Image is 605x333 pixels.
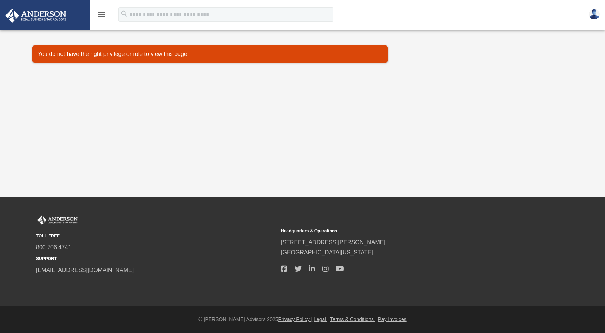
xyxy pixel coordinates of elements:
a: Pay Invoices [378,316,406,322]
img: Anderson Advisors Platinum Portal [3,9,68,23]
a: Legal | [314,316,329,322]
a: 800.706.4741 [36,244,71,250]
img: User Pic [589,9,600,19]
a: [STREET_ADDRESS][PERSON_NAME] [281,239,385,245]
a: menu [97,13,106,19]
a: [GEOGRAPHIC_DATA][US_STATE] [281,249,373,255]
a: [EMAIL_ADDRESS][DOMAIN_NAME] [36,267,134,273]
small: SUPPORT [36,255,276,263]
i: search [120,10,128,18]
a: Privacy Policy | [278,316,313,322]
i: menu [97,10,106,19]
small: Headquarters & Operations [281,227,521,235]
p: You do not have the right privilege or role to view this page. [38,49,382,59]
a: Terms & Conditions | [330,316,377,322]
img: Anderson Advisors Platinum Portal [36,215,79,225]
small: TOLL FREE [36,232,276,240]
